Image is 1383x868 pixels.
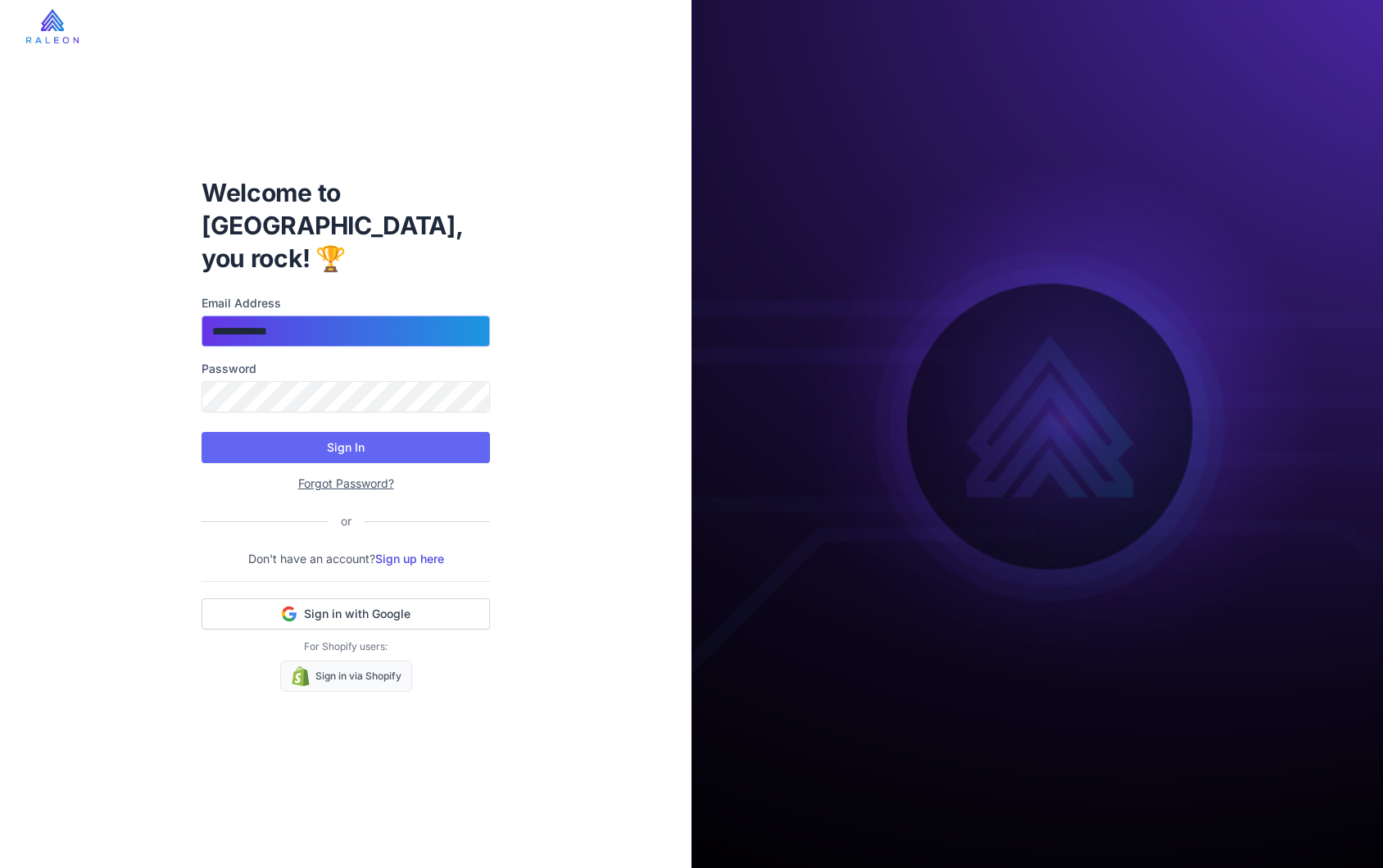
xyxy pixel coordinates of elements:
[202,432,490,463] button: Sign In
[202,598,490,629] button: Sign in with Google
[202,639,490,654] p: For Shopify users:
[202,294,490,312] label: Email Address
[26,9,79,43] img: raleon-logo-whitebg.9aac0268.jpg
[202,360,490,378] label: Password
[298,476,394,490] a: Forgot Password?
[304,606,410,622] span: Sign in with Google
[202,550,490,568] p: Don't have an account?
[202,176,490,275] h1: Welcome to [GEOGRAPHIC_DATA], you rock! 🏆
[328,512,365,530] div: or
[375,552,444,566] a: Sign up here
[280,661,412,692] a: Sign in via Shopify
